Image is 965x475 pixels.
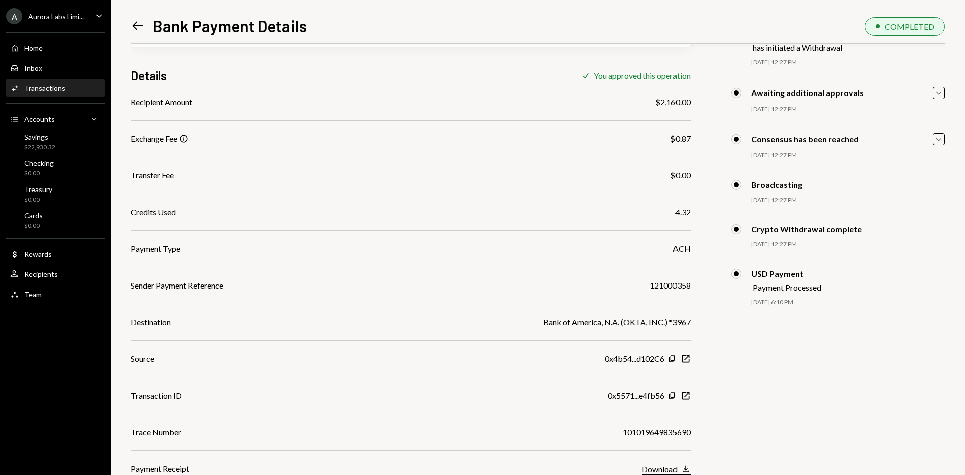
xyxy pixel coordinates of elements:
[655,96,691,108] div: $2,160.00
[753,282,821,292] div: Payment Processed
[24,133,55,141] div: Savings
[608,390,664,402] div: 0x5571...e4fb56
[751,58,945,67] div: [DATE] 12:27 PM
[751,269,821,278] div: USD Payment
[670,169,691,181] div: $0.00
[751,180,802,189] div: Broadcasting
[131,316,171,328] div: Destination
[650,279,691,292] div: 121000358
[6,208,105,232] a: Cards$0.00
[131,206,176,218] div: Credits Used
[885,22,934,31] div: COMPLETED
[673,243,691,255] div: ACH
[675,206,691,218] div: 4.32
[6,156,105,180] a: Checking$0.00
[753,43,842,52] div: has initiated a Withdrawal
[6,110,105,128] a: Accounts
[751,298,945,307] div: [DATE] 6:10 PM
[131,67,167,84] h3: Details
[131,353,154,365] div: Source
[751,196,945,205] div: [DATE] 12:27 PM
[153,16,307,36] h1: Bank Payment Details
[751,240,945,249] div: [DATE] 12:27 PM
[623,426,691,438] div: 101019649835690
[6,59,105,77] a: Inbox
[24,270,58,278] div: Recipients
[131,463,189,475] div: Payment Receipt
[751,224,862,234] div: Crypto Withdrawal complete
[6,285,105,303] a: Team
[6,182,105,206] a: Treasury$0.00
[24,159,54,167] div: Checking
[24,44,43,52] div: Home
[24,211,43,220] div: Cards
[131,426,181,438] div: Trace Number
[24,250,52,258] div: Rewards
[642,464,691,475] button: Download
[751,151,945,160] div: [DATE] 12:27 PM
[131,169,174,181] div: Transfer Fee
[131,96,192,108] div: Recipient Amount
[6,130,105,154] a: Savings$22,930.32
[670,133,691,145] div: $0.87
[24,84,65,92] div: Transactions
[642,464,678,474] div: Download
[6,265,105,283] a: Recipients
[24,185,52,194] div: Treasury
[24,115,55,123] div: Accounts
[751,134,859,144] div: Consensus has been reached
[751,88,864,98] div: Awaiting additional approvals
[543,316,691,328] div: Bank of America, N.A. (OKTA, INC.) *3967
[131,133,177,145] div: Exchange Fee
[6,79,105,97] a: Transactions
[6,245,105,263] a: Rewards
[24,143,55,152] div: $22,930.32
[594,71,691,80] div: You approved this operation
[6,8,22,24] div: A
[24,169,54,178] div: $0.00
[24,290,42,299] div: Team
[24,222,43,230] div: $0.00
[751,105,945,114] div: [DATE] 12:27 PM
[24,196,52,204] div: $0.00
[131,390,182,402] div: Transaction ID
[28,12,84,21] div: Aurora Labs Limi...
[24,64,42,72] div: Inbox
[131,243,180,255] div: Payment Type
[6,39,105,57] a: Home
[605,353,664,365] div: 0x4b54...d102C6
[131,279,223,292] div: Sender Payment Reference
